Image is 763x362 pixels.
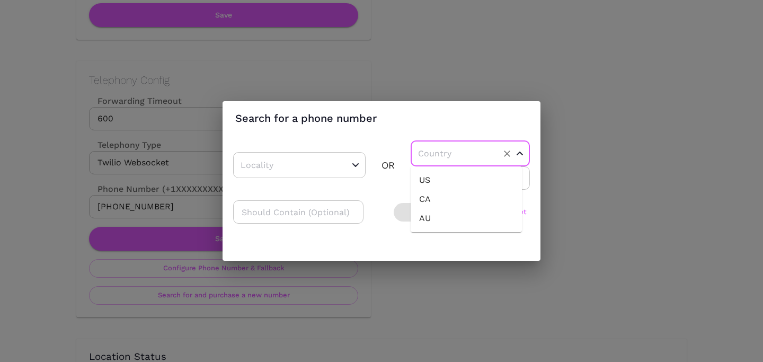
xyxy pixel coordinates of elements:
[411,190,522,209] li: CA
[411,171,522,190] li: US
[411,209,522,228] li: AU
[233,200,363,224] input: Should Contain (Optional)
[513,147,526,160] button: Close
[223,101,540,135] h2: Search for a phone number
[238,157,328,173] input: Locality
[500,146,514,161] button: Clear
[415,145,492,162] input: Country
[349,159,362,172] button: Open
[381,157,395,173] div: OR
